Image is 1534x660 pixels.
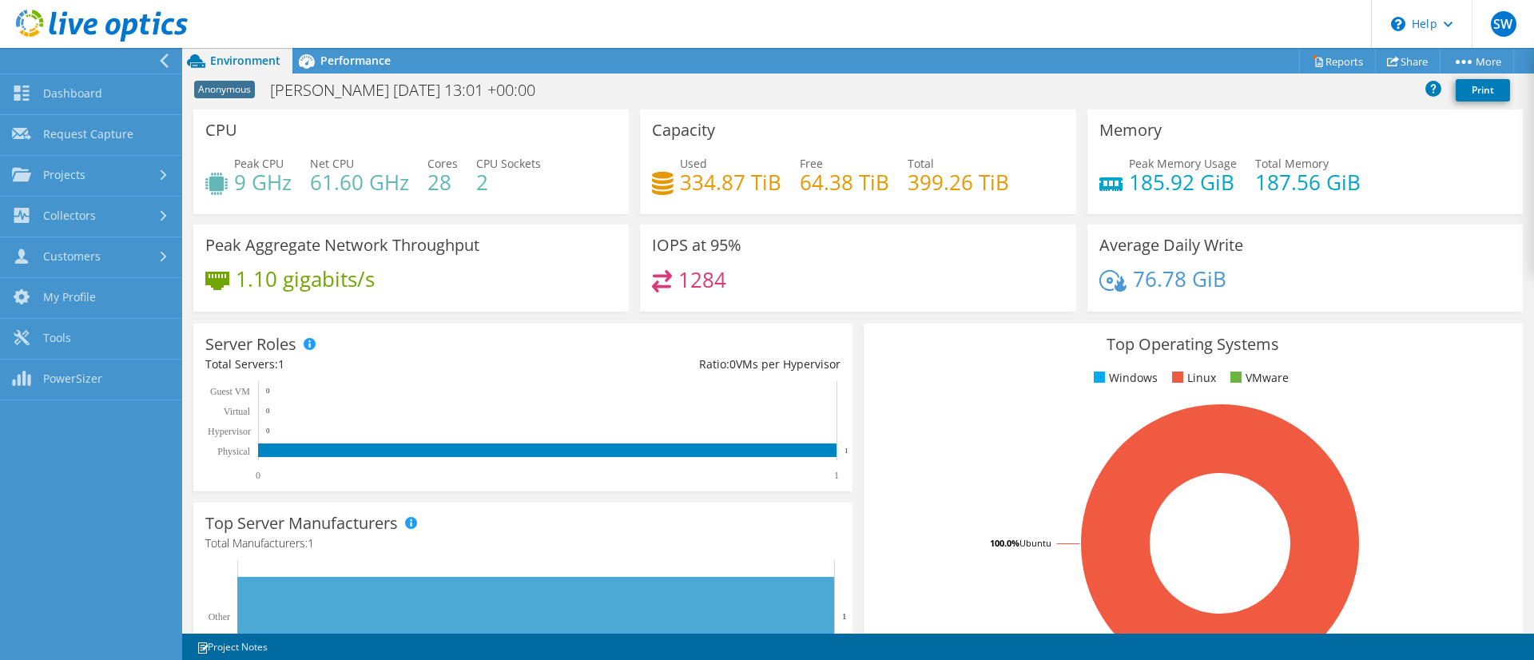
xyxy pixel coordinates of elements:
span: Used [680,156,707,171]
h3: Top Server Manufacturers [205,515,398,532]
text: 0 [266,427,270,435]
a: Reports [1299,49,1376,74]
h4: 334.87 TiB [680,173,781,191]
h4: 187.56 GiB [1255,173,1361,191]
text: 0 [266,407,270,415]
span: Free [800,156,823,171]
h4: 185.92 GiB [1129,173,1237,191]
div: Total Servers: [205,356,523,373]
a: Share [1375,49,1441,74]
span: 0 [729,356,736,372]
h4: 61.60 GHz [310,173,409,191]
span: Total Memory [1255,156,1329,171]
h4: 28 [427,173,458,191]
text: Virtual [224,406,251,417]
h3: IOPS at 95% [652,237,741,254]
h3: Top Operating Systems [876,336,1511,353]
span: Peak Memory Usage [1129,156,1237,171]
span: 1 [308,535,314,551]
a: Project Notes [185,637,279,657]
h4: 64.38 TiB [800,173,889,191]
h4: 9 GHz [234,173,292,191]
h4: 76.78 GiB [1133,270,1226,288]
div: Ratio: VMs per Hypervisor [523,356,840,373]
span: Total [908,156,934,171]
h1: [PERSON_NAME] [DATE] 13:01 +00:00 [263,82,560,99]
text: Hypervisor [208,426,251,437]
h4: 399.26 TiB [908,173,1009,191]
span: Performance [320,53,391,68]
a: More [1440,49,1514,74]
h4: 1284 [678,271,726,288]
span: Environment [210,53,280,68]
tspan: 100.0% [990,537,1019,549]
span: Net CPU [310,156,354,171]
text: 0 [256,470,260,481]
h4: 2 [476,173,541,191]
h3: Memory [1099,121,1162,139]
tspan: Ubuntu [1019,537,1051,549]
li: VMware [1226,369,1289,387]
text: 1 [844,447,848,455]
text: Physical [217,446,250,457]
span: CPU Sockets [476,156,541,171]
h3: Average Daily Write [1099,237,1243,254]
li: Linux [1168,369,1216,387]
h3: Server Roles [205,336,296,353]
span: Cores [427,156,458,171]
li: Windows [1090,369,1158,387]
span: Peak CPU [234,156,284,171]
text: Other [209,611,230,622]
span: 1 [278,356,284,372]
span: Anonymous [194,81,255,98]
h4: 1.10 gigabits/s [236,270,375,288]
text: Guest VM [210,386,250,397]
h3: Capacity [652,121,715,139]
a: Print [1456,79,1510,101]
h4: Total Manufacturers: [205,535,841,552]
text: 0 [266,387,270,395]
h3: CPU [205,121,237,139]
h3: Peak Aggregate Network Throughput [205,237,479,254]
svg: \n [1391,17,1405,31]
span: SW [1491,11,1516,37]
text: 1 [842,611,847,621]
text: 1 [834,470,839,481]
